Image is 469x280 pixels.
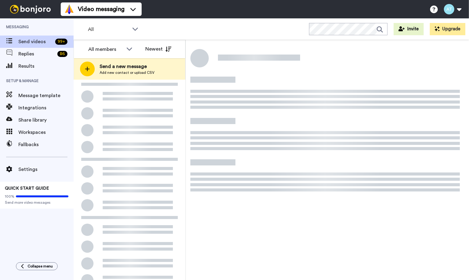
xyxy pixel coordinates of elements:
[18,141,74,148] span: Fallbacks
[141,43,176,55] button: Newest
[5,186,49,191] span: QUICK START GUIDE
[88,26,129,33] span: All
[5,200,69,205] span: Send more video messages
[18,50,55,58] span: Replies
[18,104,74,112] span: Integrations
[430,23,465,35] button: Upgrade
[18,166,74,173] span: Settings
[18,38,53,45] span: Send videos
[18,62,74,70] span: Results
[16,262,58,270] button: Collapse menu
[5,194,14,199] span: 100%
[57,51,67,57] div: 86
[28,264,53,269] span: Collapse menu
[394,23,424,35] button: Invite
[55,39,67,45] div: 99 +
[64,4,74,14] img: vm-color.svg
[100,63,154,70] span: Send a new message
[18,92,74,99] span: Message template
[7,5,53,13] img: bj-logo-header-white.svg
[78,5,124,13] span: Video messaging
[18,116,74,124] span: Share library
[88,46,123,53] div: All members
[100,70,154,75] span: Add new contact or upload CSV
[18,129,74,136] span: Workspaces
